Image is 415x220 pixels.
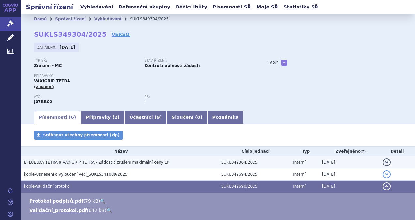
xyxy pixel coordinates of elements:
[34,59,138,63] p: Typ SŘ:
[361,149,366,154] abbr: (?)
[34,100,52,104] strong: CHŘIPKA, INAKTIVOVANÁ VAKCÍNA, ŠTĚPENÝ VIRUS NEBO POVRCHOVÝ ANTIGEN
[383,182,391,190] button: detail
[34,111,81,124] a: Písemnosti (6)
[71,115,74,120] span: 6
[254,3,280,11] a: Moje SŘ
[144,63,200,68] strong: Kontrola úplnosti žádosti
[144,95,248,99] p: RS:
[34,74,255,78] p: Přípravky:
[34,95,138,99] p: ATC:
[293,160,306,165] span: Interní
[34,85,54,89] span: (2 balení)
[319,168,379,181] td: [DATE]
[174,3,209,11] a: Běžící lhůty
[117,3,172,11] a: Referenční skupiny
[319,147,379,156] th: Zveřejněno
[167,111,207,124] a: Sloučení (0)
[24,184,70,189] span: kopie-Validační protokol
[29,207,408,213] li: ( )
[207,111,244,124] a: Poznámka
[144,100,146,104] strong: -
[281,60,287,66] a: +
[218,168,290,181] td: SUKL349694/2025
[21,2,78,11] h2: Správní řízení
[29,208,87,213] a: Validační_protokol.pdf
[144,59,248,63] p: Stav řízení:
[115,115,118,120] span: 2
[290,147,319,156] th: Typ
[379,147,415,156] th: Detail
[268,59,278,67] h3: Tagy
[85,198,98,204] span: 79 kB
[24,160,169,165] span: EFLUELDA TETRA a VAXIGRIP TETRA - Žádost o zrušení maximální ceny LP
[21,147,218,156] th: Název
[293,184,306,189] span: Interní
[218,181,290,193] td: SUKL349690/2025
[34,79,70,83] span: VAXIGRIP TETRA
[29,198,408,204] li: ( )
[218,147,290,156] th: Číslo jednací
[81,111,124,124] a: Přípravky (2)
[106,208,112,213] a: 🔍
[383,158,391,166] button: detail
[383,170,391,178] button: detail
[130,14,177,24] li: SUKLS349304/2025
[197,115,200,120] span: 0
[211,3,253,11] a: Písemnosti SŘ
[100,198,105,204] a: 🔍
[89,208,105,213] span: 642 kB
[43,133,120,137] span: Stáhnout všechny písemnosti (zip)
[78,3,115,11] a: Vyhledávání
[157,115,160,120] span: 9
[293,172,306,177] span: Interní
[34,131,123,140] a: Stáhnout všechny písemnosti (zip)
[319,181,379,193] td: [DATE]
[94,17,121,21] a: Vyhledávání
[29,198,84,204] a: Protokol podpisů.pdf
[282,3,320,11] a: Statistiky SŘ
[125,111,167,124] a: Účastníci (9)
[112,31,130,38] a: VERSO
[34,17,47,21] a: Domů
[34,30,107,38] strong: SUKLS349304/2025
[55,17,86,21] a: Správní řízení
[24,172,128,177] span: kopie-Usnesení o vyloučení věci_SUKLS341089/2025
[37,45,58,50] span: Zahájeno:
[319,156,379,168] td: [DATE]
[218,156,290,168] td: SUKL349304/2025
[60,45,75,50] strong: [DATE]
[34,63,62,68] strong: Zrušení - MC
